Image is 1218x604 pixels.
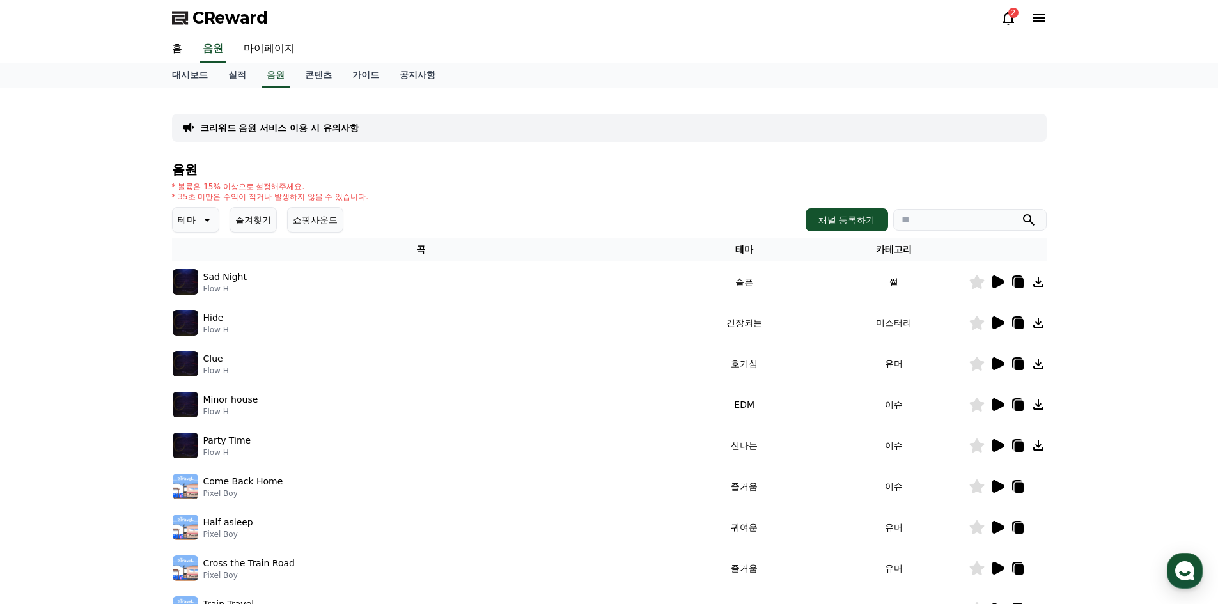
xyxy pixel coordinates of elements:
[806,208,887,231] button: 채널 등록하기
[1001,10,1016,26] a: 2
[200,36,226,63] a: 음원
[172,238,670,261] th: 곡
[192,8,268,28] span: CReward
[233,36,305,63] a: 마이페이지
[203,434,251,447] p: Party Time
[165,405,246,437] a: 설정
[203,516,253,529] p: Half asleep
[669,507,819,548] td: 귀여운
[230,207,277,233] button: 즐겨찾기
[819,507,969,548] td: 유머
[203,475,283,488] p: Come Back Home
[669,425,819,466] td: 신나는
[203,529,253,539] p: Pixel Boy
[287,207,343,233] button: 쇼핑사운드
[669,261,819,302] td: 슬픈
[173,310,198,336] img: music
[819,425,969,466] td: 이슈
[819,238,969,261] th: 카테고리
[1008,8,1019,18] div: 2
[203,311,224,325] p: Hide
[203,393,258,407] p: Minor house
[172,192,369,202] p: * 35초 미만은 수익이 적거나 발생하지 않을 수 있습니다.
[295,63,342,88] a: 콘텐츠
[172,182,369,192] p: * 볼륨은 15% 이상으로 설정해주세요.
[172,207,219,233] button: 테마
[198,424,213,435] span: 설정
[669,343,819,384] td: 호기심
[4,405,84,437] a: 홈
[203,447,251,458] p: Flow H
[173,433,198,458] img: music
[669,302,819,343] td: 긴장되는
[173,269,198,295] img: music
[203,407,258,417] p: Flow H
[218,63,256,88] a: 실적
[819,302,969,343] td: 미스터리
[819,548,969,589] td: 유머
[819,384,969,425] td: 이슈
[203,570,295,580] p: Pixel Boy
[172,8,268,28] a: CReward
[669,466,819,507] td: 즐거움
[117,425,132,435] span: 대화
[173,474,198,499] img: music
[173,555,198,581] img: music
[669,384,819,425] td: EDM
[669,238,819,261] th: 테마
[173,515,198,540] img: music
[669,548,819,589] td: 즐거움
[162,63,218,88] a: 대시보드
[203,352,223,366] p: Clue
[203,488,283,499] p: Pixel Boy
[203,557,295,570] p: Cross the Train Road
[819,261,969,302] td: 썰
[819,466,969,507] td: 이슈
[84,405,165,437] a: 대화
[819,343,969,384] td: 유머
[203,284,247,294] p: Flow H
[203,366,229,376] p: Flow H
[173,392,198,417] img: music
[162,36,192,63] a: 홈
[389,63,446,88] a: 공지사항
[262,63,290,88] a: 음원
[203,325,229,335] p: Flow H
[342,63,389,88] a: 가이드
[200,121,359,134] a: 크리워드 음원 서비스 이용 시 유의사항
[40,424,48,435] span: 홈
[172,162,1047,176] h4: 음원
[178,211,196,229] p: 테마
[173,351,198,376] img: music
[203,270,247,284] p: Sad Night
